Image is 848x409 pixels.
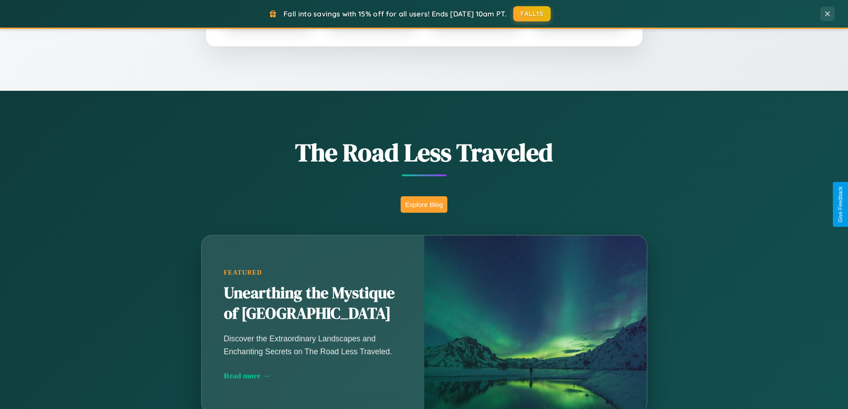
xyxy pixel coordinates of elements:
span: Fall into savings with 15% off for all users! Ends [DATE] 10am PT. [284,9,507,18]
h1: The Road Less Traveled [157,135,691,170]
button: Explore Blog [401,196,447,213]
p: Discover the Extraordinary Landscapes and Enchanting Secrets on The Road Less Traveled. [224,332,402,357]
div: Give Feedback [837,186,844,223]
button: FALL15 [513,6,551,21]
div: Featured [224,269,402,276]
h2: Unearthing the Mystique of [GEOGRAPHIC_DATA] [224,283,402,324]
div: Read more → [224,371,402,381]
